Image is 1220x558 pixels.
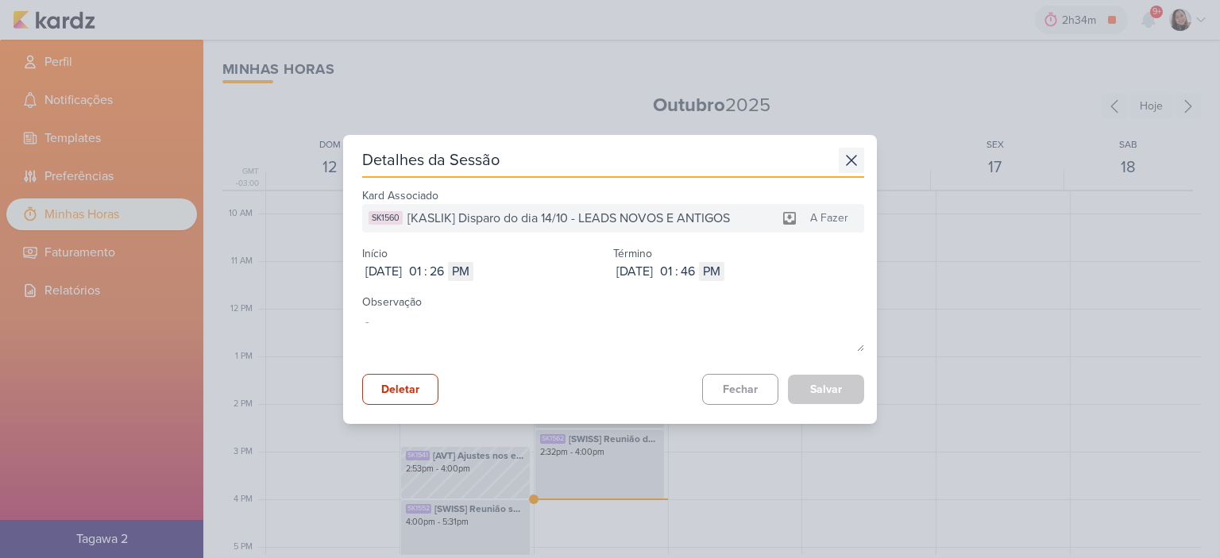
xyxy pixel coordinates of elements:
[362,189,438,202] label: Kard Associado
[801,210,858,226] div: A Fazer
[424,262,427,281] div: :
[362,374,438,405] button: Deletar
[702,374,778,405] button: Fechar
[369,211,403,225] div: SK1560
[362,247,388,260] label: Início
[407,209,730,228] span: [KASLIK] Disparo do dia 14/10 - LEADS NOVOS E ANTIGOS
[613,247,652,260] label: Término
[675,262,678,281] div: :
[362,295,422,309] label: Observação
[362,149,500,171] div: Detalhes da Sessão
